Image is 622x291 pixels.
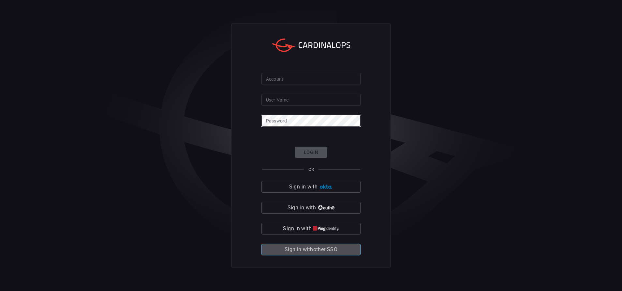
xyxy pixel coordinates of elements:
[313,226,339,231] img: quu4iresuhQAAAABJRU5ErkJggg==
[261,73,361,85] input: Type your account
[319,185,333,189] img: Ad5vKXme8s1CQAAAABJRU5ErkJggg==
[285,245,337,254] span: Sign in with other SSO
[261,202,361,214] button: Sign in with
[308,167,314,172] span: OR
[289,182,318,191] span: Sign in with
[261,244,361,255] button: Sign in withother SSO
[317,205,334,210] img: vP8Hhh4KuCH8AavWKdZY7RZgAAAAASUVORK5CYII=
[261,94,361,106] input: Type your user name
[261,181,361,193] button: Sign in with
[283,224,311,233] span: Sign in with
[261,223,361,234] button: Sign in with
[288,203,316,212] span: Sign in with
